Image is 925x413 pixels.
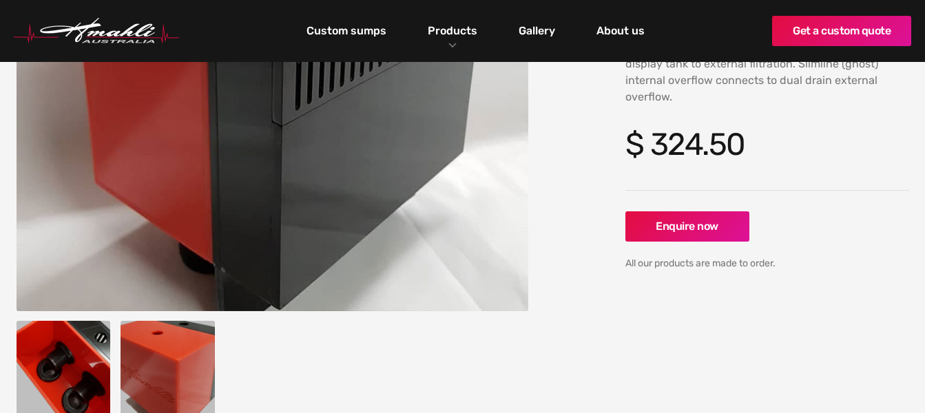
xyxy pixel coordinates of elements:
[303,19,390,43] a: Custom sumps
[424,21,481,41] a: Products
[625,211,749,242] a: Enquire now
[14,18,179,44] img: Hmahli Australia Logo
[772,16,911,46] a: Get a custom quote
[593,19,648,43] a: About us
[625,255,909,272] div: All our products are made to order.
[625,126,909,162] h4: $ 324.50
[625,39,909,105] p: Acrylic aquarium overflow box used to connect your display tank to external filtration. Slimline ...
[515,19,559,43] a: Gallery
